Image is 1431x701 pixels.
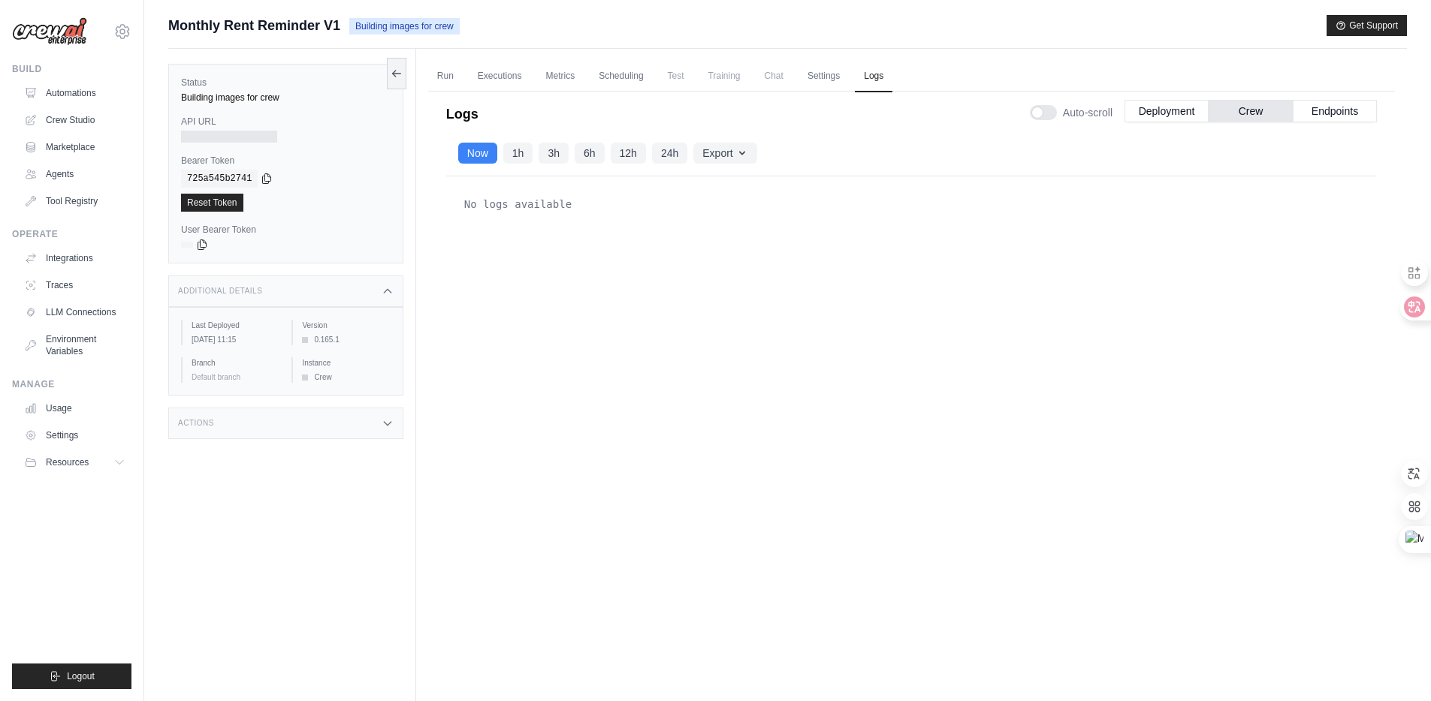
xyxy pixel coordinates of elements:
p: Logs [446,104,479,125]
a: Agents [18,162,131,186]
a: Usage [18,396,131,420]
label: User Bearer Token [181,224,391,236]
iframe: Chat Widget [1356,629,1431,701]
div: No logs available [458,189,1365,219]
button: 12h [611,143,646,164]
label: Branch [192,357,279,369]
span: Monthly Rent Reminder V1 [168,15,340,36]
span: Default branch [192,373,240,381]
a: Settings [18,423,131,447]
a: Integrations [18,246,131,270]
div: Crew [302,372,390,383]
button: Resources [18,450,131,474]
a: Run [428,61,463,92]
span: Test [659,61,693,91]
span: Resources [46,456,89,468]
h3: Additional Details [178,287,262,296]
span: Logout [67,670,95,682]
a: Metrics [537,61,584,92]
span: Building images for crew [349,18,460,35]
label: Status [181,77,391,89]
a: Logs [855,61,892,92]
span: Auto-scroll [1063,105,1112,120]
a: Automations [18,81,131,105]
button: Logout [12,663,131,689]
button: 1h [503,143,533,164]
code: 725a545b2741 [181,170,258,188]
button: Get Support [1327,15,1407,36]
div: Manage [12,378,131,390]
label: Instance [302,357,390,369]
span: Chat is not available until the deployment is complete [756,61,792,91]
a: Reset Token [181,194,243,212]
label: Last Deployed [192,320,279,331]
div: Operate [12,228,131,240]
a: Marketplace [18,135,131,159]
div: 聊天小组件 [1356,629,1431,701]
label: Bearer Token [181,155,391,167]
button: Deployment [1125,100,1209,122]
time: August 21, 2025 at 11:15 CST [192,335,236,344]
a: Settings [799,61,849,92]
a: Scheduling [590,61,652,92]
button: 6h [575,143,605,164]
button: Crew [1209,100,1293,122]
span: Training is not available until the deployment is complete [699,61,750,91]
button: 3h [539,143,569,164]
div: Build [12,63,131,75]
button: Endpoints [1293,100,1377,122]
a: LLM Connections [18,300,131,324]
a: Crew Studio [18,108,131,132]
label: API URL [181,116,391,128]
img: Logo [12,17,87,46]
button: 24h [652,143,687,164]
a: Traces [18,273,131,297]
a: Tool Registry [18,189,131,213]
label: Version [302,320,390,331]
a: Executions [469,61,531,92]
a: Environment Variables [18,327,131,363]
div: Building images for crew [181,92,391,104]
button: Now [458,143,497,164]
button: Export [693,143,756,164]
div: 0.165.1 [302,334,390,345]
h3: Actions [178,419,214,428]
